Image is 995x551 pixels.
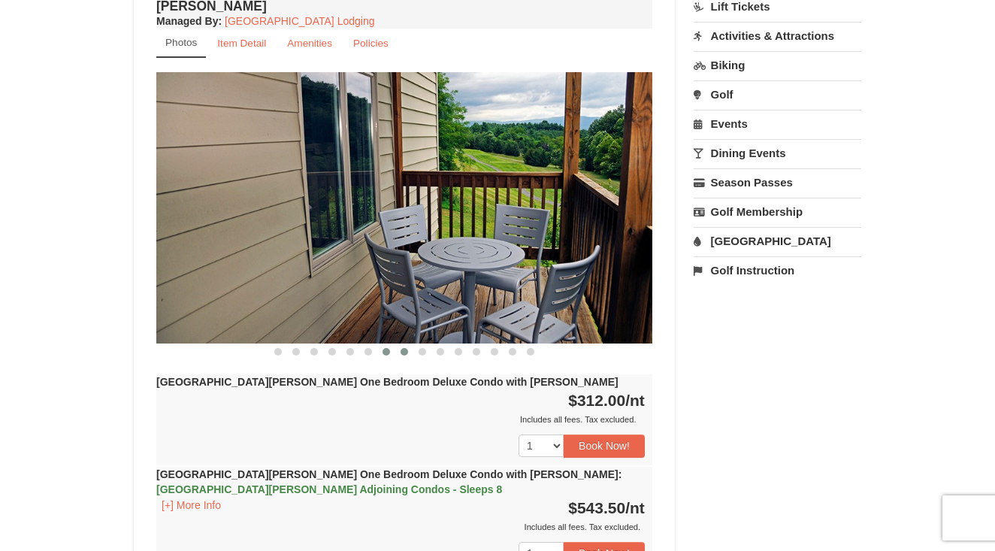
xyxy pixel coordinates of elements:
a: Photos [156,29,206,58]
a: [GEOGRAPHIC_DATA] [694,227,861,255]
a: Events [694,110,861,138]
span: [GEOGRAPHIC_DATA][PERSON_NAME] Adjoining Condos - Sleeps 8 [156,483,502,495]
a: Golf Membership [694,198,861,226]
a: Activities & Attractions [694,22,861,50]
small: Photos [165,37,197,48]
a: Biking [694,51,861,79]
small: Item Detail [217,38,266,49]
button: Book Now! [564,434,645,457]
div: Includes all fees. Tax excluded. [156,519,645,534]
span: Managed By [156,15,218,27]
a: Golf [694,80,861,108]
a: Dining Events [694,139,861,167]
span: : [618,468,622,480]
a: Item Detail [207,29,276,58]
strong: $312.00 [568,392,645,409]
span: /nt [625,392,645,409]
a: [GEOGRAPHIC_DATA] Lodging [225,15,374,27]
div: Includes all fees. Tax excluded. [156,412,645,427]
strong: : [156,15,222,27]
small: Policies [353,38,389,49]
small: Amenities [287,38,332,49]
span: /nt [625,499,645,516]
a: Amenities [277,29,342,58]
img: 18876286-128-8c6cc168.png [156,72,652,344]
button: [+] More Info [156,497,226,513]
a: Policies [343,29,398,58]
strong: [GEOGRAPHIC_DATA][PERSON_NAME] One Bedroom Deluxe Condo with [PERSON_NAME] [156,468,621,495]
span: $543.50 [568,499,625,516]
a: Golf Instruction [694,256,861,284]
a: Season Passes [694,168,861,196]
strong: [GEOGRAPHIC_DATA][PERSON_NAME] One Bedroom Deluxe Condo with [PERSON_NAME] [156,376,618,388]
